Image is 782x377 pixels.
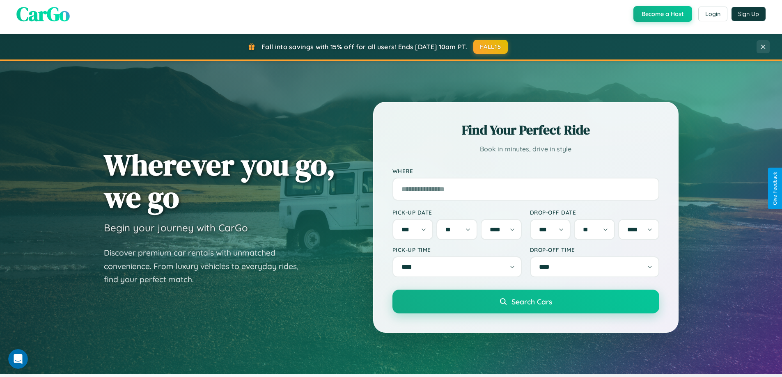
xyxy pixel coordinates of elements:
p: Discover premium car rentals with unmatched convenience. From luxury vehicles to everyday rides, ... [104,246,309,286]
label: Pick-up Date [392,209,522,216]
button: Login [698,7,727,21]
div: Give Feedback [772,172,778,205]
button: Sign Up [732,7,766,21]
label: Where [392,167,659,174]
span: CarGo [16,0,70,27]
span: Fall into savings with 15% off for all users! Ends [DATE] 10am PT. [261,43,467,51]
button: Become a Host [633,6,692,22]
label: Drop-off Time [530,246,659,253]
span: Search Cars [511,297,552,306]
h3: Begin your journey with CarGo [104,222,248,234]
h2: Find Your Perfect Ride [392,121,659,139]
label: Drop-off Date [530,209,659,216]
label: Pick-up Time [392,246,522,253]
h1: Wherever you go, we go [104,149,335,213]
button: FALL15 [473,40,508,54]
p: Book in minutes, drive in style [392,143,659,155]
iframe: Intercom live chat [8,349,28,369]
button: Search Cars [392,290,659,313]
